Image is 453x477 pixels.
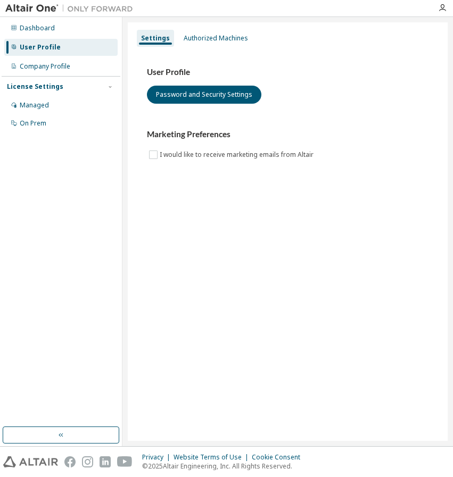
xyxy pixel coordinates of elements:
[20,43,61,52] div: User Profile
[20,119,46,128] div: On Prem
[7,82,63,91] div: License Settings
[64,456,76,467] img: facebook.svg
[5,3,138,14] img: Altair One
[100,456,111,467] img: linkedin.svg
[147,67,429,78] h3: User Profile
[20,101,49,110] div: Managed
[3,456,58,467] img: altair_logo.svg
[20,24,55,32] div: Dashboard
[174,453,252,462] div: Website Terms of Use
[184,34,248,43] div: Authorized Machines
[142,453,174,462] div: Privacy
[160,148,316,161] label: I would like to receive marketing emails from Altair
[141,34,170,43] div: Settings
[82,456,93,467] img: instagram.svg
[147,129,429,140] h3: Marketing Preferences
[147,86,261,104] button: Password and Security Settings
[252,453,307,462] div: Cookie Consent
[117,456,133,467] img: youtube.svg
[142,462,307,471] p: © 2025 Altair Engineering, Inc. All Rights Reserved.
[20,62,70,71] div: Company Profile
